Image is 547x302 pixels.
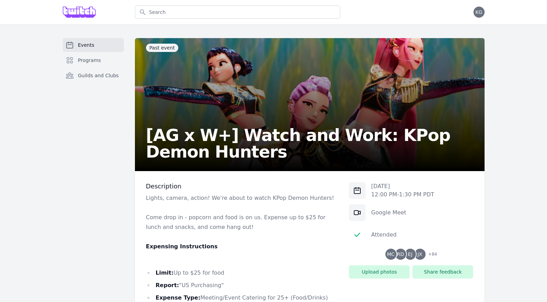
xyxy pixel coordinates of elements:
[156,282,179,288] strong: Report:
[146,127,473,160] h2: [AG x W+] Watch and Work: KPop Demon Hunters
[397,252,404,257] span: RD
[78,72,119,79] span: Guilds and Clubs
[473,7,485,18] button: KG
[475,10,482,15] span: KG
[63,38,124,52] a: Events
[78,42,94,48] span: Events
[387,252,395,257] span: MC
[349,265,410,278] button: Upload photos
[146,44,179,52] span: Past event
[146,193,338,203] p: Lights, camera, action! We're about to watch KPop Demon Hunters!
[371,209,406,216] a: Google Meet
[63,7,96,18] img: Grove
[371,190,434,199] p: 12:00 PM - 1:30 PM PDT
[371,231,396,239] div: Attended
[146,213,338,232] p: Come drop in - popcorn and food is on us. Expense up to $25 for lunch and snacks, and come hang out!
[146,243,218,250] strong: Expensing Instructions
[63,69,124,82] a: Guilds and Clubs
[156,294,200,301] strong: Expense Type:
[63,53,124,67] a: Programs
[156,269,174,276] strong: Limit:
[424,250,437,260] span: + 84
[146,268,338,278] li: Up to $25 for food
[412,265,473,278] button: Share feedback
[418,252,422,257] span: JX
[78,57,101,64] span: Programs
[146,281,338,290] li: "US Purchasing"
[63,38,124,94] nav: Sidebar
[135,6,340,19] input: Search
[408,252,412,257] span: EJ
[146,182,338,190] h3: Description
[371,182,434,190] p: [DATE]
